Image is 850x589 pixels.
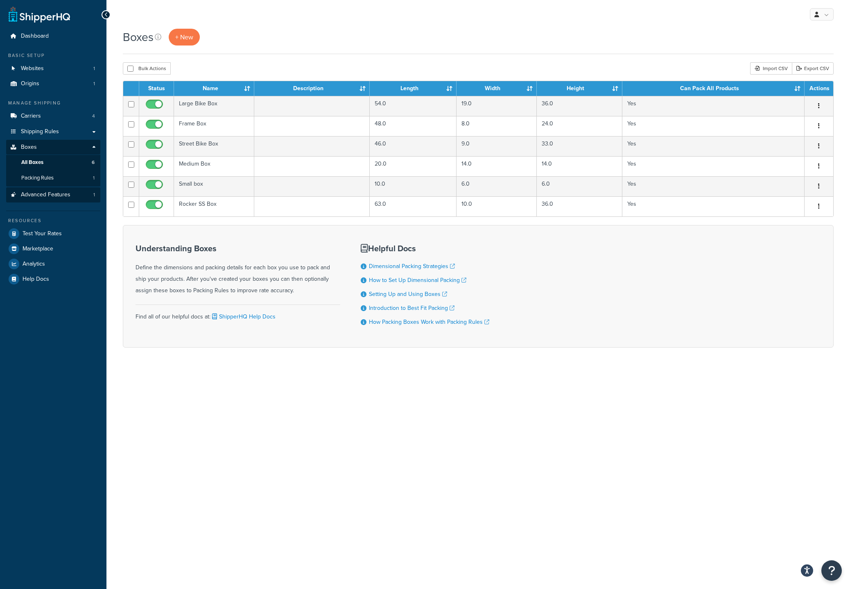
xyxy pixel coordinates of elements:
td: 14.0 [457,156,537,176]
span: Help Docs [23,276,49,283]
span: 1 [93,175,95,182]
h3: Understanding Boxes [136,244,340,253]
h3: Helpful Docs [361,244,489,253]
td: 9.0 [457,136,537,156]
a: Dimensional Packing Strategies [369,262,455,271]
td: Medium Box [174,156,254,176]
td: 63.0 [370,196,457,216]
td: 6.0 [457,176,537,196]
button: Bulk Actions [123,62,171,75]
td: 10.0 [370,176,457,196]
th: Actions [805,81,833,96]
td: 6.0 [537,176,622,196]
h1: Boxes [123,29,154,45]
li: Advanced Features [6,187,100,202]
td: Yes [622,96,805,116]
span: 6 [92,159,95,166]
span: Shipping Rules [21,128,59,135]
span: Carriers [21,113,41,120]
a: All Boxes 6 [6,155,100,170]
th: Height : activate to sort column ascending [537,81,622,96]
a: Carriers 4 [6,109,100,124]
a: How to Set Up Dimensional Packing [369,276,466,284]
span: Test Your Rates [23,230,62,237]
td: Yes [622,156,805,176]
td: 36.0 [537,96,622,116]
td: 24.0 [537,116,622,136]
th: Width : activate to sort column ascending [457,81,537,96]
td: Street Bike Box [174,136,254,156]
div: Find all of our helpful docs at: [136,305,340,323]
a: ShipperHQ Help Docs [210,312,276,321]
td: Frame Box [174,116,254,136]
td: 36.0 [537,196,622,216]
a: Dashboard [6,29,100,44]
a: ShipperHQ Home [9,6,70,23]
td: Yes [622,196,805,216]
td: 20.0 [370,156,457,176]
span: 4 [92,113,95,120]
td: 33.0 [537,136,622,156]
span: + New [175,32,193,42]
a: How Packing Boxes Work with Packing Rules [369,318,489,326]
td: Rocker SS Box [174,196,254,216]
a: Analytics [6,257,100,271]
button: Open Resource Center [821,560,842,581]
span: Websites [21,65,44,72]
a: Websites 1 [6,61,100,76]
td: 8.0 [457,116,537,136]
td: Yes [622,136,805,156]
span: Analytics [23,261,45,268]
td: 54.0 [370,96,457,116]
a: Packing Rules 1 [6,171,100,186]
td: Small box [174,176,254,196]
div: Basic Setup [6,52,100,59]
li: Carriers [6,109,100,124]
th: Description : activate to sort column ascending [254,81,370,96]
li: Boxes [6,140,100,186]
span: Origins [21,80,39,87]
a: Shipping Rules [6,124,100,139]
span: Marketplace [23,246,53,252]
a: Origins 1 [6,76,100,91]
a: Help Docs [6,272,100,287]
a: Advanced Features 1 [6,187,100,202]
span: 1 [93,191,95,198]
div: Resources [6,217,100,224]
span: 1 [93,80,95,87]
span: Advanced Features [21,191,70,198]
div: Manage Shipping [6,100,100,107]
span: Dashboard [21,33,49,40]
th: Can Pack All Products : activate to sort column ascending [622,81,805,96]
th: Length : activate to sort column ascending [370,81,457,96]
td: 10.0 [457,196,537,216]
a: Marketplace [6,241,100,256]
span: Packing Rules [21,175,54,182]
li: Websites [6,61,100,76]
th: Name : activate to sort column ascending [174,81,254,96]
div: Define the dimensions and packing details for each box you use to pack and ship your products. Af... [136,244,340,296]
td: Yes [622,176,805,196]
a: + New [169,29,200,45]
td: 48.0 [370,116,457,136]
a: Export CSV [792,62,834,75]
span: All Boxes [21,159,43,166]
a: Introduction to Best Fit Packing [369,304,454,312]
a: Boxes [6,140,100,155]
td: Yes [622,116,805,136]
td: 19.0 [457,96,537,116]
td: 46.0 [370,136,457,156]
td: 14.0 [537,156,622,176]
td: Large Bike Box [174,96,254,116]
li: Packing Rules [6,171,100,186]
a: Test Your Rates [6,226,100,241]
li: Origins [6,76,100,91]
th: Status [139,81,174,96]
div: Import CSV [750,62,792,75]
